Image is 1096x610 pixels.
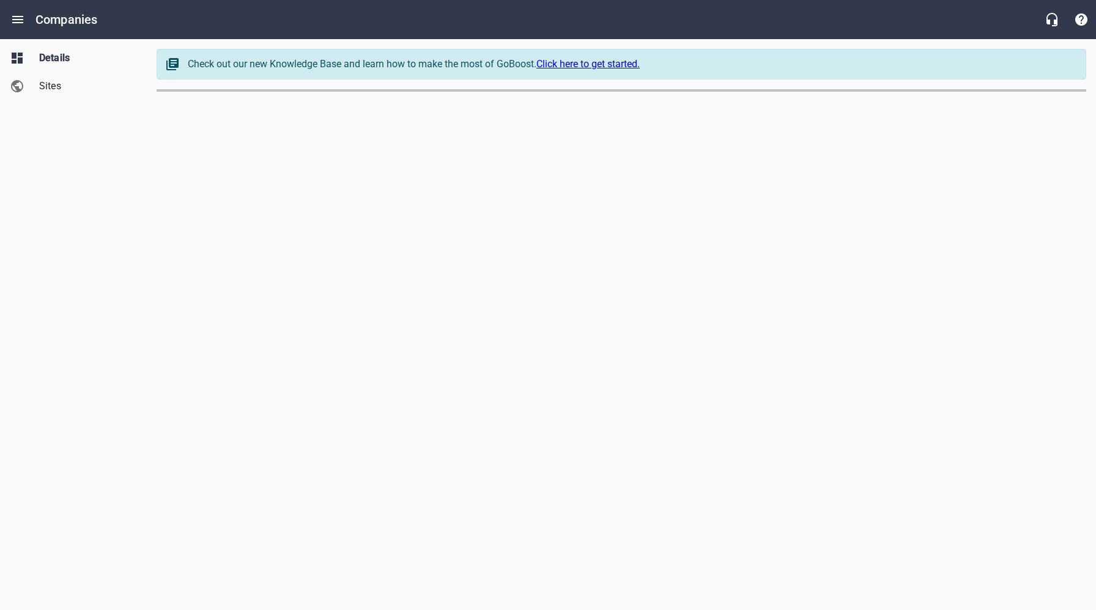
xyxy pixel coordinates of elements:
[188,57,1073,72] div: Check out our new Knowledge Base and learn how to make the most of GoBoost.
[39,79,132,94] span: Sites
[1037,5,1067,34] button: Live Chat
[35,10,97,29] h6: Companies
[536,58,640,70] a: Click here to get started.
[1067,5,1096,34] button: Support Portal
[39,51,132,65] span: Details
[3,5,32,34] button: Open drawer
